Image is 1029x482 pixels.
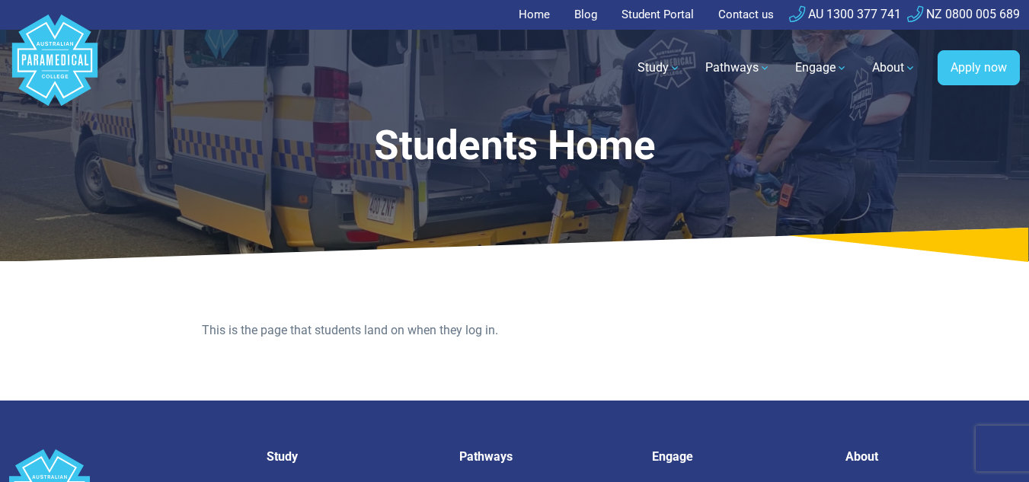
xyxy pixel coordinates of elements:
a: About [863,46,925,89]
a: Engage [786,46,857,89]
a: Australian Paramedical College [9,30,101,107]
a: Study [628,46,690,89]
a: AU 1300 377 741 [789,7,901,21]
h5: About [845,449,1020,464]
a: Pathways [696,46,780,89]
p: This is the page that students land on when they log in. [202,321,828,340]
h5: Pathways [459,449,634,464]
a: Apply now [938,50,1020,85]
h5: Study [267,449,441,464]
h1: Students Home [136,122,893,170]
a: NZ 0800 005 689 [907,7,1020,21]
h5: Engage [652,449,826,464]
